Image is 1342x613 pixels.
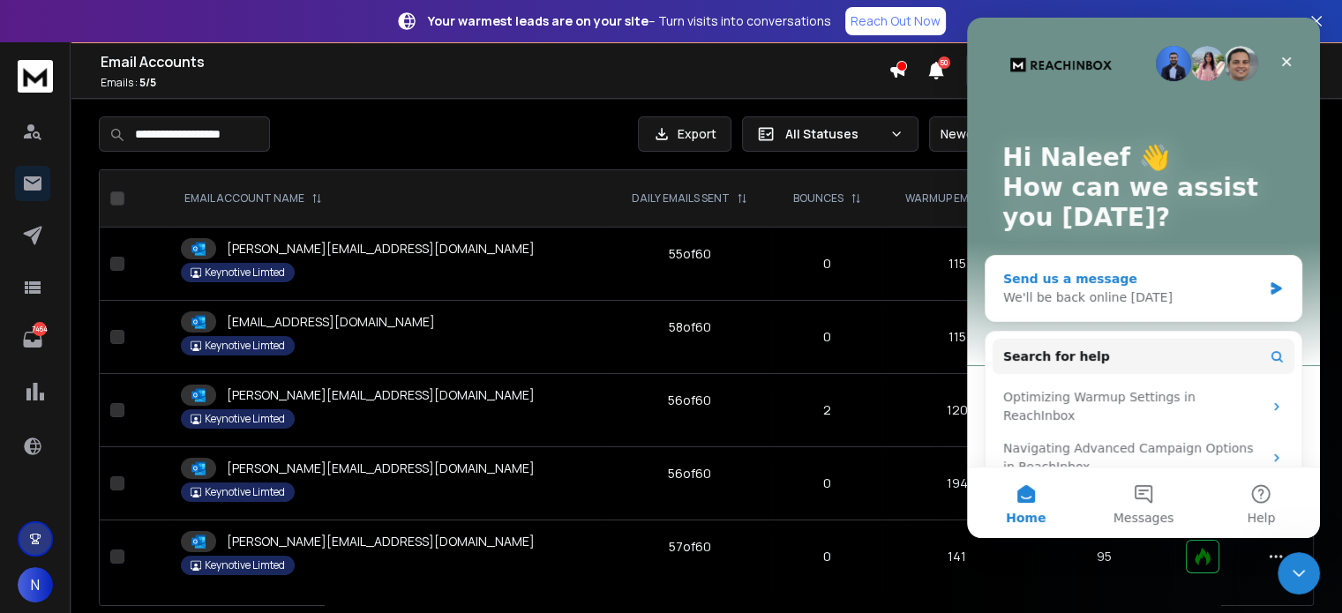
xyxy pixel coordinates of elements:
p: Keynotive Limted [205,339,285,353]
iframe: Intercom live chat [967,18,1320,538]
p: [PERSON_NAME][EMAIL_ADDRESS][DOMAIN_NAME] [227,533,535,550]
p: Keynotive Limted [205,485,285,499]
td: 120 [882,374,1032,447]
p: BOUNCES [793,191,843,206]
a: Reach Out Now [845,7,946,35]
strong: Your warmest leads are on your site [428,12,649,29]
div: 57 of 60 [669,538,711,556]
p: WARMUP EMAILS [905,191,991,206]
div: 55 of 60 [669,245,711,263]
button: Newest [929,116,1044,152]
div: 56 of 60 [668,465,711,482]
button: N [18,567,53,602]
iframe: Intercom live chat [1278,552,1320,594]
p: [EMAIL_ADDRESS][DOMAIN_NAME] [227,313,435,331]
p: All Statuses [785,125,882,143]
p: [PERSON_NAME][EMAIL_ADDRESS][DOMAIN_NAME] [227,460,535,477]
td: 115 [882,228,1032,301]
h1: Email Accounts [101,51,888,72]
p: [PERSON_NAME][EMAIL_ADDRESS][DOMAIN_NAME] [227,240,535,258]
span: 50 [938,56,950,69]
div: EMAIL ACCOUNT NAME [184,191,322,206]
p: 2 [783,401,872,419]
td: 95 [1032,520,1175,594]
p: Reach Out Now [851,12,941,30]
p: 7464 [33,322,47,336]
button: Export [638,116,731,152]
p: 0 [783,328,872,346]
img: logo [18,60,53,93]
p: Keynotive Limted [205,265,285,280]
td: 194 [882,447,1032,520]
p: 0 [783,475,872,492]
td: 141 [882,520,1032,594]
p: [PERSON_NAME][EMAIL_ADDRESS][DOMAIN_NAME] [227,386,535,404]
p: 0 [783,548,872,565]
p: Keynotive Limted [205,412,285,426]
td: 115 [882,301,1032,374]
p: Keynotive Limted [205,558,285,572]
p: 0 [783,255,872,273]
span: 5 / 5 [139,75,156,90]
div: 58 of 60 [669,318,711,336]
a: 7464 [15,322,50,357]
div: 56 of 60 [668,392,711,409]
p: – Turn visits into conversations [428,12,831,30]
p: Emails : [101,76,888,90]
p: DAILY EMAILS SENT [632,191,730,206]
